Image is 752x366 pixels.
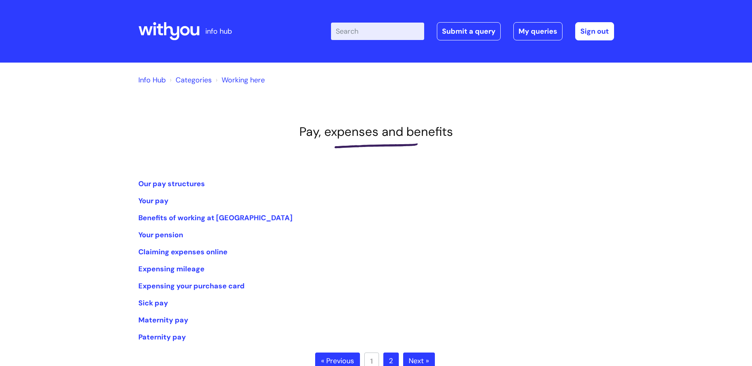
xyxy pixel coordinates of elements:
a: Sign out [575,22,614,40]
a: Working here [222,75,265,85]
a: Paternity pay [138,332,186,342]
h1: Pay, expenses and benefits [138,124,614,139]
input: Search [331,23,424,40]
a: Categories [176,75,212,85]
a: Submit a query [437,22,501,40]
li: Working here [214,74,265,86]
a: Expensing your purchase card [138,281,245,291]
a: Sick pay [138,298,168,308]
a: Your pension [138,230,183,240]
a: Maternity pay [138,315,188,325]
p: info hub [205,25,232,38]
a: My queries [513,22,563,40]
a: Your pay [138,196,168,206]
a: Our pay structures [138,179,205,189]
div: | - [331,22,614,40]
a: Info Hub [138,75,166,85]
a: Claiming expenses online [138,247,228,257]
li: Solution home [168,74,212,86]
a: Benefits of working at [GEOGRAPHIC_DATA] [138,213,293,223]
a: Expensing mileage [138,264,205,274]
